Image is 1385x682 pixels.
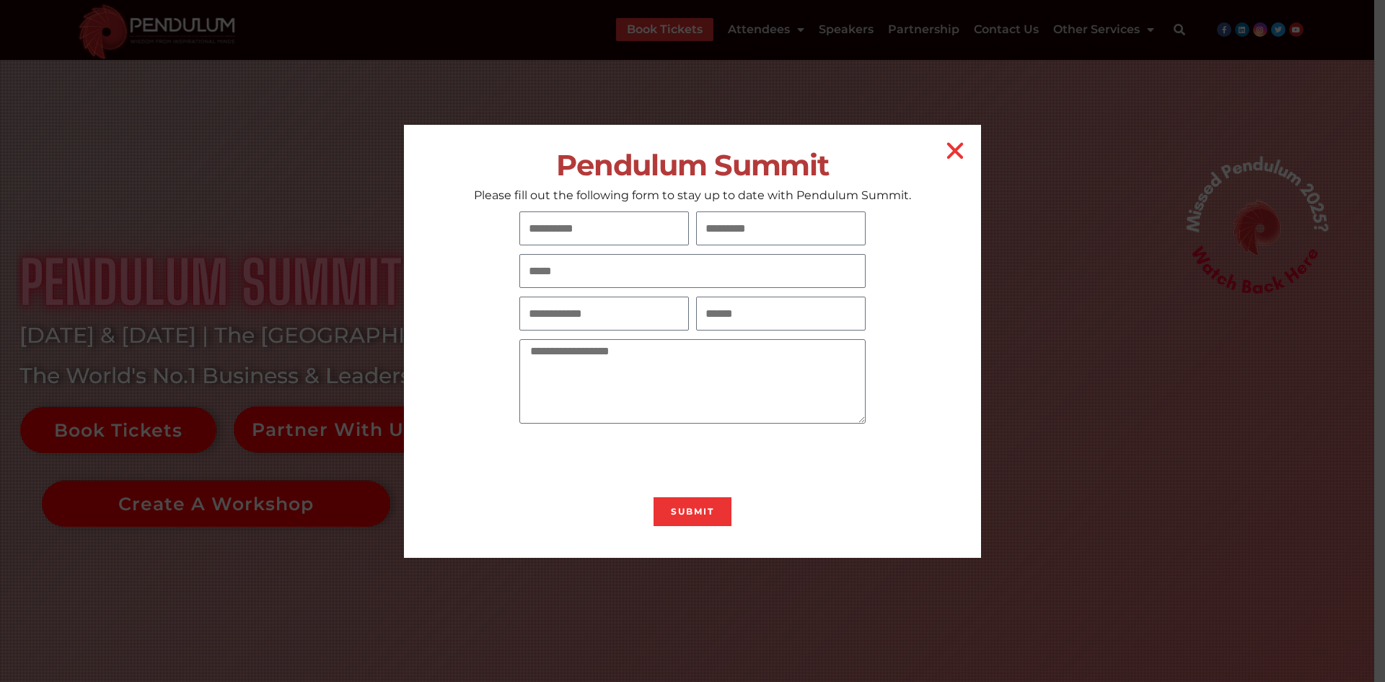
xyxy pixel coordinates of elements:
iframe: reCAPTCHA [519,432,739,489]
button: Submit [654,497,731,526]
p: Please fill out the following form to stay up to date with Pendulum Summit. [404,188,981,203]
span: Submit [671,507,714,516]
a: Close [944,139,967,162]
h2: Pendulum Summit [404,149,981,181]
